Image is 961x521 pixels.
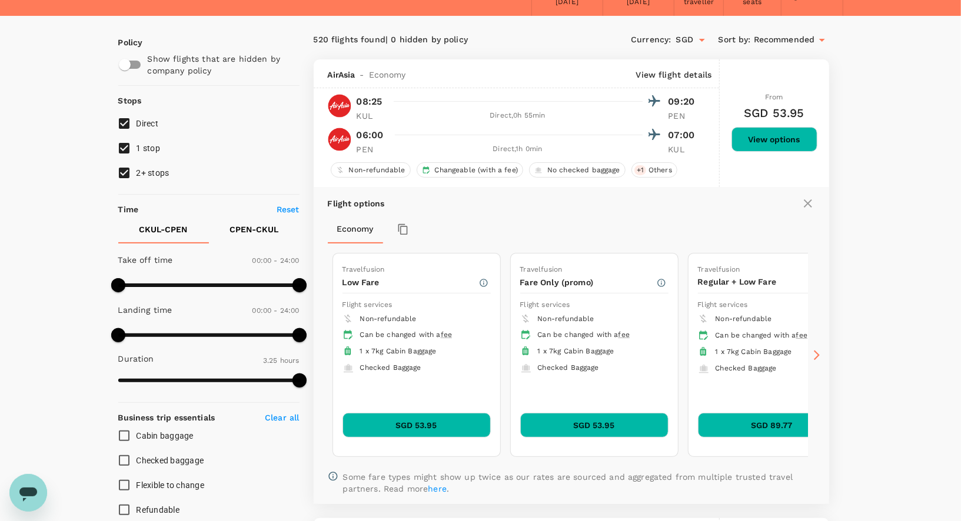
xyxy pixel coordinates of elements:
span: 2+ stops [137,168,169,178]
span: Direct [137,119,159,128]
span: Sort by : [719,34,751,46]
p: CKUL - CPEN [139,223,188,235]
span: 1 x 7kg Cabin Baggage [538,347,614,355]
a: here [428,484,447,493]
div: +1Others [631,162,677,178]
p: Show flights that are hidden by company policy [148,53,291,76]
p: 07:00 [669,128,698,142]
div: Can be changed with a [360,329,481,341]
p: Flight options [328,198,385,209]
span: Refundable [137,505,180,515]
div: Can be changed with a [538,329,659,341]
p: Low Fare [342,276,478,288]
span: Non-refundable [716,315,772,323]
span: 1 x 7kg Cabin Baggage [360,347,437,355]
span: + 1 [634,165,646,175]
p: Fare Only (promo) [520,276,656,288]
p: Policy [118,36,129,48]
span: Non-refundable [360,315,417,323]
button: View options [731,127,817,152]
span: - [355,69,369,81]
p: Take off time [118,254,173,266]
p: View flight details [636,69,712,81]
button: SGD 53.95 [342,413,491,437]
img: AK [328,94,351,118]
div: No checked baggage [529,162,626,178]
span: Non-refundable [538,315,594,323]
div: 520 flights found | 0 hidden by policy [314,34,571,46]
span: Flight services [520,300,570,309]
div: Can be changed with a [716,330,837,342]
h6: SGD 53.95 [744,103,804,122]
span: Cabin baggage [137,431,194,440]
strong: Business trip essentials [118,413,215,422]
span: fee [619,330,630,339]
span: Changeable (with a fee) [430,165,523,175]
p: 09:20 [669,95,698,109]
span: Travelfusion [520,265,563,273]
p: Time [118,203,139,215]
span: fee [441,330,452,339]
span: Flight services [698,300,748,309]
div: Non-refundable [331,162,411,178]
button: Economy [328,215,383,243]
span: Checked baggage [137,456,204,465]
span: Checked Baggage [538,363,599,372]
p: PEN [357,143,386,155]
p: Some fare types might show up twice as our rates are sourced and aggregated from multiple trusted... [343,471,815,495]
span: Non-refundable [344,165,410,175]
p: Regular + Low Fare [698,276,834,288]
iframe: Button to launch messaging window [9,474,47,512]
p: 08:25 [357,95,383,109]
span: fee [796,331,807,339]
span: Currency : [631,34,671,46]
p: Landing time [118,304,172,316]
p: PEN [669,110,698,122]
div: Direct , 0h 55min [393,110,643,122]
button: SGD 53.95 [520,413,669,437]
span: Travelfusion [342,265,385,273]
span: From [765,93,783,101]
span: Travelfusion [698,265,740,273]
button: SGD 89.77 [698,413,846,437]
p: KUL [357,110,386,122]
span: Recommended [754,34,815,46]
span: Flight services [342,300,393,309]
span: 1 x 7kg Cabin Baggage [716,348,792,356]
div: Direct , 1h 0min [393,143,643,155]
span: Economy [369,69,406,81]
p: Clear all [265,412,299,423]
span: Checked Baggage [360,363,421,372]
img: AK [328,128,351,151]
p: CPEN - CKUL [230,223,278,235]
span: No checked baggage [543,165,625,175]
div: Changeable (with a fee) [417,162,523,178]
p: Reset [277,203,300,215]
p: 06:00 [357,128,384,142]
p: Duration [118,353,154,365]
span: Others [644,165,677,175]
span: 3.25 hours [263,356,300,365]
span: 1 stop [137,143,161,153]
p: KUL [669,143,698,155]
strong: Stops [118,96,142,105]
button: Open [694,32,710,48]
span: Checked Baggage [716,364,777,372]
span: 00:00 - 24:00 [252,256,300,265]
span: AirAsia [328,69,355,81]
span: 00:00 - 24:00 [252,306,300,315]
span: Flexible to change [137,480,205,490]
